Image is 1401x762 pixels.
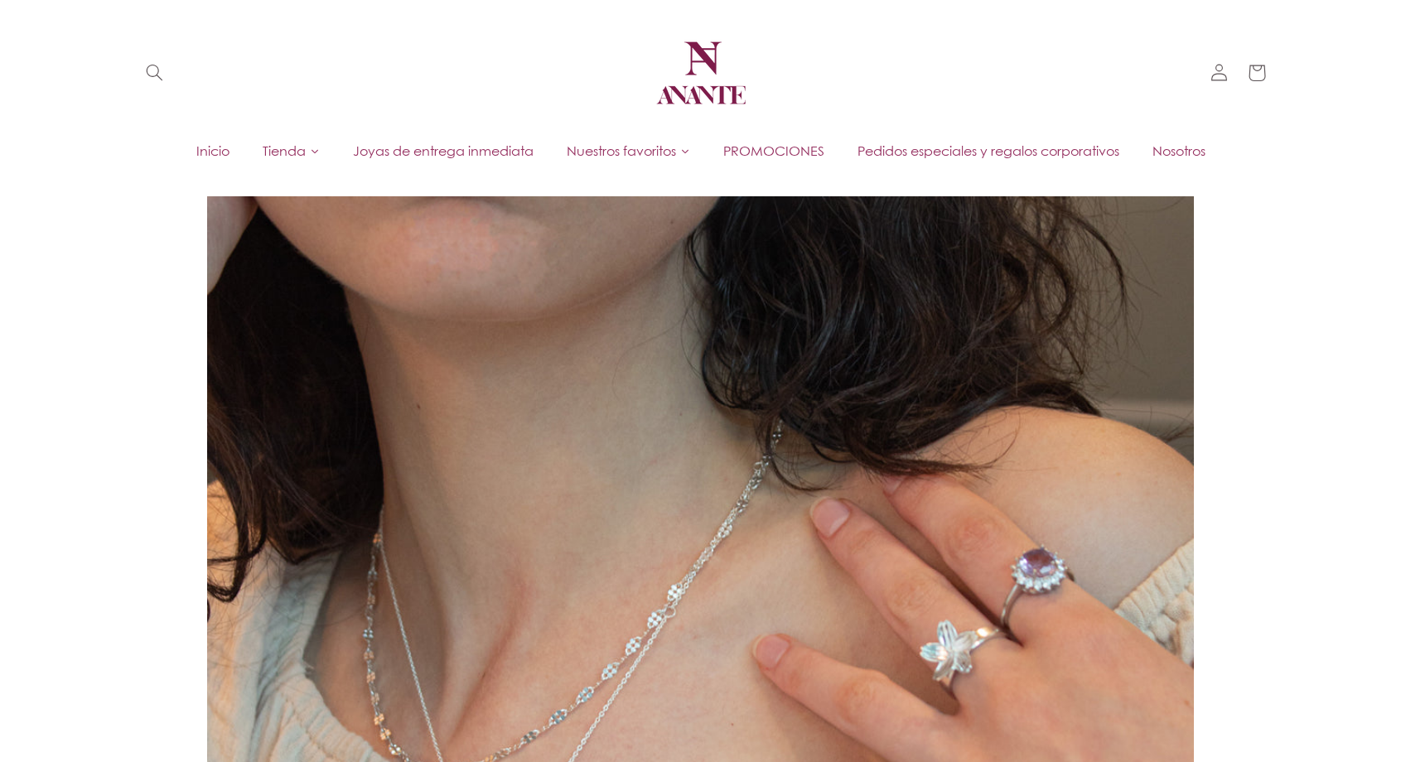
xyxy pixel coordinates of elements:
img: Anante Joyería | Diseño mexicano [651,23,751,123]
summary: Búsqueda [135,54,173,92]
a: Inicio [180,138,246,163]
a: PROMOCIONES [707,138,841,163]
span: Nuestros favoritos [567,142,676,160]
a: Pedidos especiales y regalos corporativos [841,138,1136,163]
a: Tienda [246,138,336,163]
a: Nosotros [1136,138,1222,163]
span: PROMOCIONES [723,142,824,160]
a: Anante Joyería | Diseño mexicano [645,17,757,129]
span: Joyas de entrega inmediata [353,142,534,160]
span: Pedidos especiales y regalos corporativos [858,142,1119,160]
span: Nosotros [1152,142,1205,160]
a: Nuestros favoritos [550,138,707,163]
span: Tienda [263,142,306,160]
span: Inicio [196,142,229,160]
a: Joyas de entrega inmediata [336,138,550,163]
